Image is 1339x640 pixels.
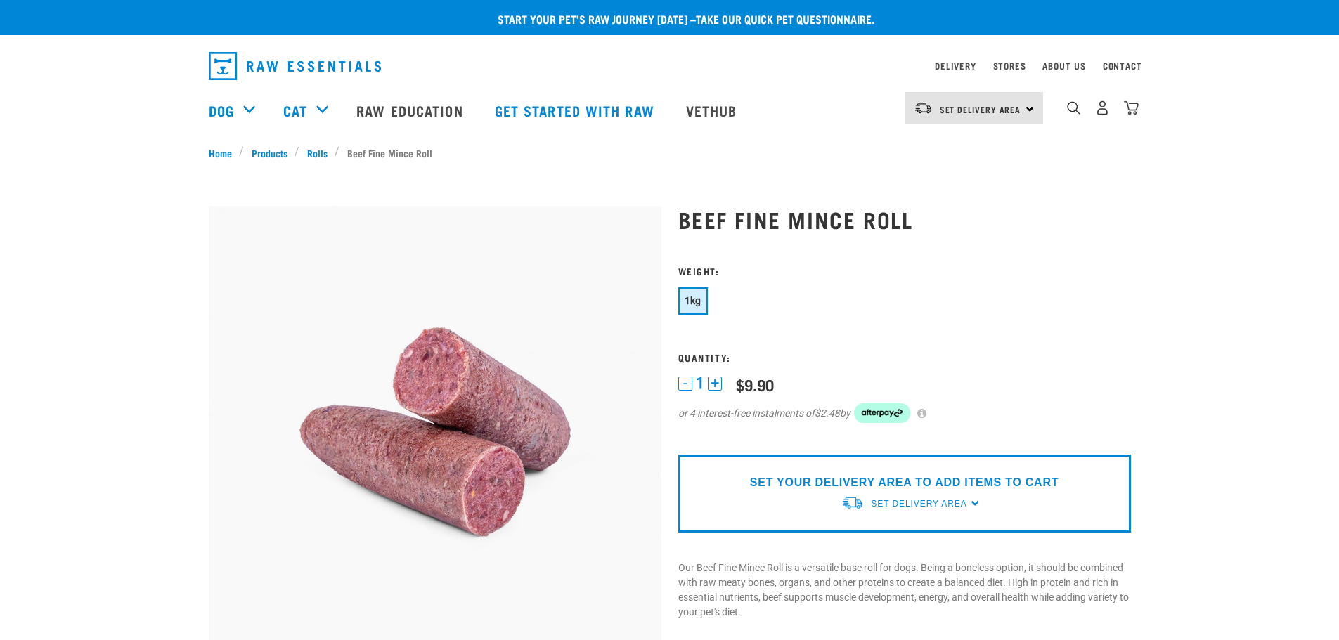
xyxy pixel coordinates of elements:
[871,499,966,509] span: Set Delivery Area
[209,145,240,160] a: Home
[1042,63,1085,68] a: About Us
[209,145,1131,160] nav: breadcrumbs
[283,100,307,121] a: Cat
[696,376,704,391] span: 1
[678,561,1131,620] p: Our Beef Fine Mince Roll is a versatile base roll for dogs. Being a boneless option, it should be...
[678,352,1131,363] h3: Quantity:
[815,406,840,421] span: $2.48
[993,63,1026,68] a: Stores
[209,52,381,80] img: Raw Essentials Logo
[854,403,910,423] img: Afterpay
[678,377,692,391] button: -
[481,82,672,138] a: Get started with Raw
[678,403,1131,423] div: or 4 interest-free instalments of by
[342,82,480,138] a: Raw Education
[1103,63,1142,68] a: Contact
[685,295,701,306] span: 1kg
[1067,101,1080,115] img: home-icon-1@2x.png
[1095,100,1110,115] img: user.png
[672,82,755,138] a: Vethub
[940,107,1021,112] span: Set Delivery Area
[299,145,335,160] a: Rolls
[678,207,1131,232] h1: Beef Fine Mince Roll
[696,15,874,22] a: take our quick pet questionnaire.
[244,145,295,160] a: Products
[678,287,708,315] button: 1kg
[736,376,774,393] div: $9.90
[750,474,1059,491] p: SET YOUR DELIVERY AREA TO ADD ITEMS TO CART
[1124,100,1139,115] img: home-icon@2x.png
[914,102,933,115] img: van-moving.png
[708,377,722,391] button: +
[678,266,1131,276] h3: Weight:
[841,495,864,510] img: van-moving.png
[209,100,234,121] a: Dog
[935,63,976,68] a: Delivery
[198,46,1142,86] nav: dropdown navigation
